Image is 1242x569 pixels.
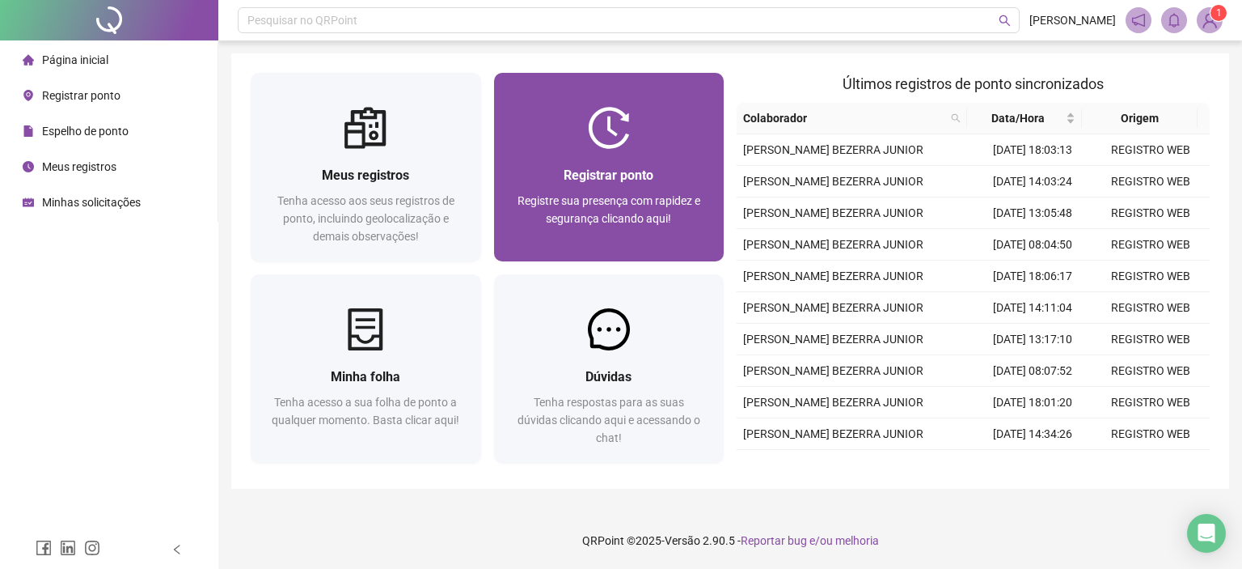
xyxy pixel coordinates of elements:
[1092,197,1210,229] td: REGISTRO WEB
[1167,13,1181,28] span: bell
[743,206,923,219] span: [PERSON_NAME] BEZERRA JUNIOR
[743,270,923,282] span: [PERSON_NAME] BEZERRA JUNIOR
[974,418,1092,450] td: [DATE] 14:34:26
[974,292,1092,324] td: [DATE] 14:11:04
[251,73,481,261] a: Meus registrosTenha acesso aos seus registros de ponto, incluindo geolocalização e demais observa...
[23,90,34,101] span: environment
[743,364,923,377] span: [PERSON_NAME] BEZERRA JUNIOR
[743,427,923,440] span: [PERSON_NAME] BEZERRA JUNIOR
[1092,450,1210,482] td: REGISTRO WEB
[843,75,1104,92] span: Últimos registros de ponto sincronizados
[967,103,1082,134] th: Data/Hora
[23,197,34,208] span: schedule
[60,540,76,556] span: linkedin
[36,540,52,556] span: facebook
[665,534,700,547] span: Versão
[1092,229,1210,261] td: REGISTRO WEB
[741,534,879,547] span: Reportar bug e/ou melhoria
[1092,418,1210,450] td: REGISTRO WEB
[42,196,141,209] span: Minhas solicitações
[974,197,1092,229] td: [DATE] 13:05:48
[23,54,34,66] span: home
[23,125,34,137] span: file
[743,109,944,127] span: Colaborador
[42,89,120,102] span: Registrar ponto
[951,113,961,123] span: search
[517,396,700,444] span: Tenha respostas para as suas dúvidas clicando aqui e acessando o chat!
[1082,103,1197,134] th: Origem
[42,160,116,173] span: Meus registros
[322,168,409,183] span: Meus registros
[42,53,108,66] span: Página inicial
[494,73,724,261] a: Registrar pontoRegistre sua presença com rapidez e segurança clicando aqui!
[251,274,481,463] a: Minha folhaTenha acesso a sua folha de ponto a qualquer momento. Basta clicar aqui!
[974,450,1092,482] td: [DATE] 13:31:41
[1092,292,1210,324] td: REGISTRO WEB
[1092,355,1210,387] td: REGISTRO WEB
[974,166,1092,197] td: [DATE] 14:03:24
[331,369,400,384] span: Minha folha
[743,333,923,346] span: [PERSON_NAME] BEZERRA JUNIOR
[974,387,1092,418] td: [DATE] 18:01:20
[517,194,700,225] span: Registre sua presença com rapidez e segurança clicando aqui!
[1131,13,1146,28] span: notification
[1210,5,1227,21] sup: Atualize o seu contato no menu Meus Dados
[743,396,923,409] span: [PERSON_NAME] BEZERRA JUNIOR
[999,15,1011,27] span: search
[743,143,923,156] span: [PERSON_NAME] BEZERRA JUNIOR
[1198,8,1222,32] img: 88385
[218,512,1242,569] footer: QRPoint © 2025 - 2.90.5 -
[42,125,129,138] span: Espelho de ponto
[494,274,724,463] a: DúvidasTenha respostas para as suas dúvidas clicando aqui e acessando o chat!
[974,109,1062,127] span: Data/Hora
[1092,134,1210,166] td: REGISTRO WEB
[743,301,923,314] span: [PERSON_NAME] BEZERRA JUNIOR
[743,175,923,188] span: [PERSON_NAME] BEZERRA JUNIOR
[1029,11,1116,29] span: [PERSON_NAME]
[1216,7,1222,19] span: 1
[272,396,459,427] span: Tenha acesso a sua folha de ponto a qualquer momento. Basta clicar aqui!
[277,194,454,243] span: Tenha acesso aos seus registros de ponto, incluindo geolocalização e demais observações!
[171,544,183,555] span: left
[948,106,964,130] span: search
[23,161,34,172] span: clock-circle
[743,238,923,251] span: [PERSON_NAME] BEZERRA JUNIOR
[974,324,1092,355] td: [DATE] 13:17:10
[1092,387,1210,418] td: REGISTRO WEB
[974,355,1092,387] td: [DATE] 08:07:52
[585,369,632,384] span: Dúvidas
[564,168,653,183] span: Registrar ponto
[1092,166,1210,197] td: REGISTRO WEB
[974,134,1092,166] td: [DATE] 18:03:13
[1092,324,1210,355] td: REGISTRO WEB
[1187,514,1226,553] div: Open Intercom Messenger
[974,261,1092,292] td: [DATE] 18:06:17
[84,540,100,556] span: instagram
[974,229,1092,261] td: [DATE] 08:04:50
[1092,261,1210,292] td: REGISTRO WEB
